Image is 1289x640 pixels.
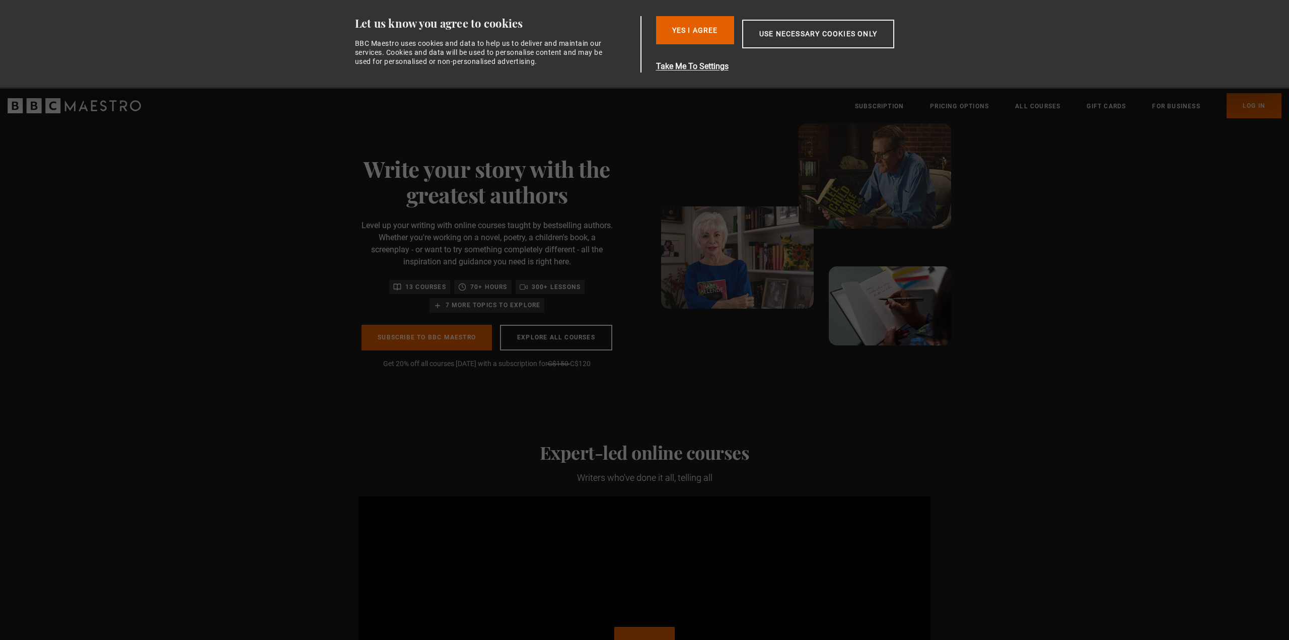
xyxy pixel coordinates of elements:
[359,471,930,484] p: Writers who've done it all, telling all
[355,39,609,66] div: BBC Maestro uses cookies and data to help us to deliver and maintain our services. Cookies and da...
[1087,101,1126,111] a: Gift Cards
[742,20,894,48] button: Use necessary cookies only
[532,282,581,292] p: 300+ lessons
[930,101,989,111] a: Pricing Options
[656,16,734,44] button: Yes I Agree
[656,60,942,73] button: Take Me To Settings
[359,442,930,463] h2: Expert-led online courses
[500,325,612,350] a: Explore all courses
[405,282,446,292] p: 13 courses
[470,282,508,292] p: 70+ hours
[1015,101,1060,111] a: All Courses
[362,325,492,350] a: Subscribe to BBC Maestro
[1152,101,1200,111] a: For business
[359,220,615,268] p: Level up your writing with online courses taught by bestselling authors. Whether you're working o...
[548,360,568,368] span: C$150
[8,98,141,113] svg: BBC Maestro
[446,300,541,310] p: 7 more topics to explore
[1227,93,1281,118] a: Log In
[855,93,1281,118] nav: Primary
[359,156,615,207] h1: Write your story with the greatest authors
[355,16,637,31] div: Let us know you agree to cookies
[359,359,615,369] p: Get 20% off all courses [DATE] with a subscription for
[855,101,904,111] a: Subscription
[570,360,591,368] span: C$120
